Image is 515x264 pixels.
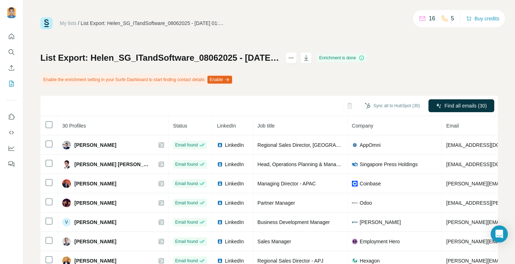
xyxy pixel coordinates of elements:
span: Managing Director - APAC [257,181,316,186]
span: Singapore Press Holdings [360,161,418,168]
span: LinkedIn [217,123,236,129]
span: Email found [175,219,198,225]
button: Use Surfe on LinkedIn [6,110,17,123]
button: Enrich CSV [6,61,17,74]
img: LinkedIn logo [217,200,223,206]
li: / [78,20,79,27]
img: company-logo [352,161,358,167]
img: company-logo [352,142,358,148]
div: Open Intercom Messenger [491,225,508,243]
span: LinkedIn [225,238,244,245]
span: Head, Operations Planning & Management [257,161,353,167]
img: Avatar [62,199,71,207]
img: company-logo [352,181,358,186]
button: Quick start [6,30,17,43]
span: Find all emails (30) [445,102,487,109]
span: Email [446,123,459,129]
span: Status [173,123,187,129]
img: LinkedIn logo [217,258,223,264]
img: LinkedIn logo [217,219,223,225]
img: company-logo [352,202,358,204]
img: company-logo [352,239,358,244]
span: Business Development Manager [257,219,330,225]
span: [PERSON_NAME] [74,219,116,226]
span: LinkedIn [225,161,244,168]
img: LinkedIn logo [217,181,223,186]
span: Email found [175,180,198,187]
span: Odoo [360,199,372,206]
div: Enrichment is done [317,54,367,62]
img: LinkedIn logo [217,239,223,244]
img: Avatar [62,160,71,169]
span: [PERSON_NAME] [74,238,116,245]
span: Regional Sales Director - APJ [257,258,323,264]
span: LinkedIn [225,180,244,187]
span: Regional Sales Director, [GEOGRAPHIC_DATA] [257,142,365,148]
img: Avatar [62,179,71,188]
img: Avatar [62,141,71,149]
span: LinkedIn [225,199,244,206]
img: LinkedIn logo [217,142,223,148]
img: Surfe Logo [40,17,53,29]
span: Email found [175,142,198,148]
p: 16 [429,14,435,23]
span: [PERSON_NAME] [360,219,401,226]
p: 5 [451,14,454,23]
div: Enable the enrichment setting in your Surfe Dashboard to start finding contact details [40,74,234,86]
button: Buy credits [466,14,499,24]
span: Coinbase [360,180,381,187]
span: Employment Hero [360,238,400,245]
img: LinkedIn logo [217,161,223,167]
button: My lists [6,77,17,90]
span: Sales Manager [257,239,291,244]
button: Feedback [6,158,17,170]
img: company-logo [352,258,358,264]
button: Sync all to HubSpot (30) [360,100,425,111]
button: Dashboard [6,142,17,155]
span: [PERSON_NAME] [74,199,116,206]
span: Job title [257,123,275,129]
h1: List Export: Helen_SG_ITandSoftware_08062025 - [DATE] 01:29 [40,52,279,64]
button: Find all emails (30) [428,99,494,112]
img: company-logo [352,219,358,225]
button: Enable [207,76,232,84]
button: Use Surfe API [6,126,17,139]
span: AppOmni [360,141,381,149]
span: Email found [175,161,198,168]
div: V [62,218,71,226]
a: My lists [60,20,77,26]
span: LinkedIn [225,219,244,226]
span: LinkedIn [225,141,244,149]
span: Email found [175,200,198,206]
button: actions [285,52,297,64]
span: [PERSON_NAME] [PERSON_NAME] [74,161,151,168]
span: [PERSON_NAME] [74,141,116,149]
img: Avatar [6,7,17,19]
span: 30 Profiles [62,123,86,129]
button: Search [6,46,17,59]
img: Avatar [62,237,71,246]
span: [PERSON_NAME] [74,180,116,187]
span: Partner Manager [257,200,295,206]
div: List Export: Helen_SG_ITandSoftware_08062025 - [DATE] 01:29 [81,20,224,27]
span: Company [352,123,373,129]
span: Email found [175,258,198,264]
span: Email found [175,238,198,245]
